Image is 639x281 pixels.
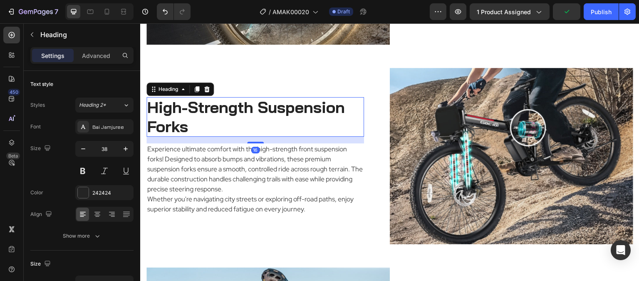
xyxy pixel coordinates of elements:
span: AMAK00020 [272,8,309,16]
div: Text style [30,80,53,88]
div: Show more [63,232,102,240]
div: Beta [6,153,20,159]
div: 242424 [92,189,131,197]
div: Size [30,258,52,270]
span: 1 product assigned [477,8,531,16]
button: Publish [584,3,619,20]
p: Heading [40,30,130,40]
div: 450 [8,89,20,95]
img: Alt Image [250,45,493,221]
div: Color [30,189,43,196]
span: Draft [337,8,350,15]
span: Heading 2* [79,101,106,109]
div: Bai Jamjuree [92,123,131,131]
div: Size [30,143,52,154]
div: Undo/Redo [157,3,191,20]
span: / [269,8,271,16]
iframe: Design area [140,23,639,281]
button: Heading 2* [75,98,134,113]
button: Show more [30,228,134,243]
div: Styles [30,101,45,109]
div: Font [30,123,41,130]
p: Advanced [82,51,110,60]
p: Settings [41,51,64,60]
div: Open Intercom Messenger [611,240,631,260]
button: 7 [3,3,62,20]
button: 1 product assigned [470,3,550,20]
div: Publish [591,8,612,16]
p: 7 [54,7,58,17]
div: Align [30,209,54,220]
